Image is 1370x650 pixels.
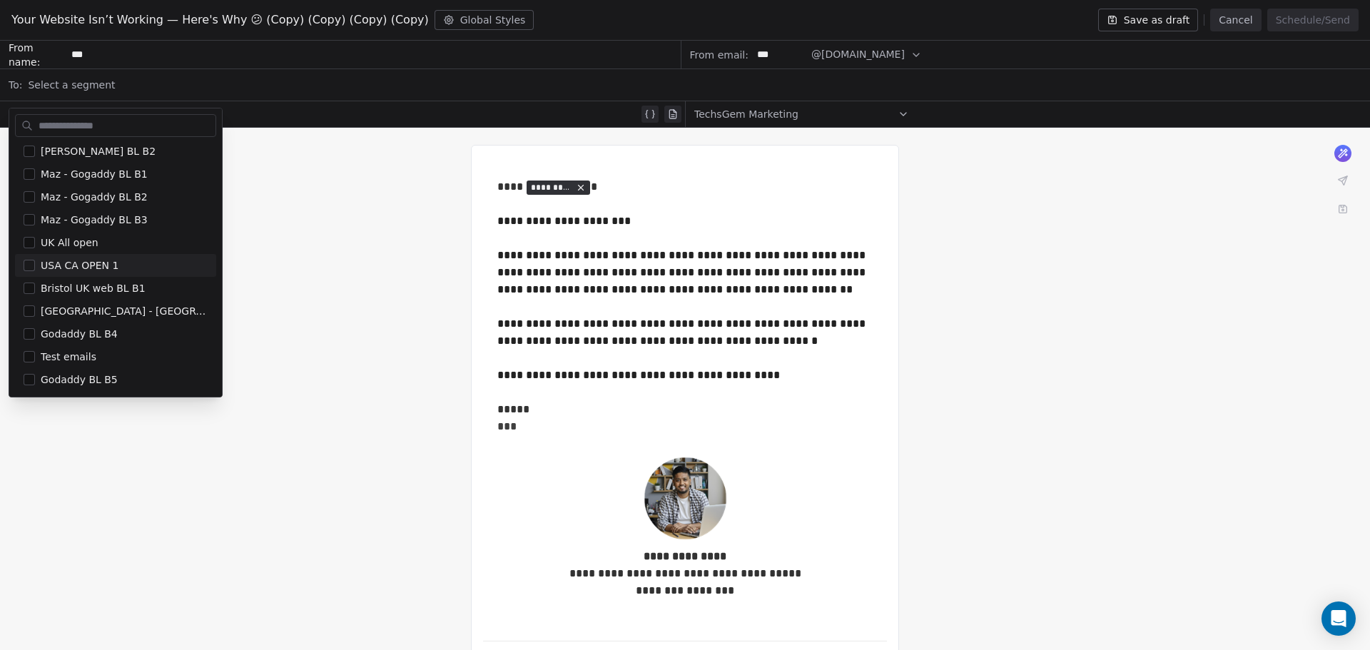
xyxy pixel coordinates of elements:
[41,304,208,318] span: [GEOGRAPHIC_DATA] - [GEOGRAPHIC_DATA] - Web BL
[1098,9,1199,31] button: Save as draft
[1210,9,1261,31] button: Cancel
[11,11,429,29] span: Your Website Isn’t Working — Here's Why 😕 (Copy) (Copy) (Copy) (Copy)
[41,235,98,250] span: UK All open
[811,47,905,62] span: @[DOMAIN_NAME]
[28,78,115,92] span: Select a segment
[9,107,49,126] span: Subject:
[41,213,148,227] span: Maz - Gogaddy BL B3
[41,144,156,158] span: [PERSON_NAME] BL B2
[41,327,118,341] span: Godaddy BL B4
[9,78,22,92] span: To:
[694,107,798,121] span: TechsGem Marketing
[41,281,146,295] span: Bristol UK web BL B1
[41,372,118,387] span: Godaddy BL B5
[41,167,148,181] span: Maz - Gogaddy BL B1
[41,258,118,273] span: USA CA OPEN 1
[690,48,749,62] span: From email:
[435,10,534,30] button: Global Styles
[9,41,66,69] span: From name:
[41,190,148,204] span: Maz - Gogaddy BL B2
[1267,9,1359,31] button: Schedule/Send
[41,350,96,364] span: Test emails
